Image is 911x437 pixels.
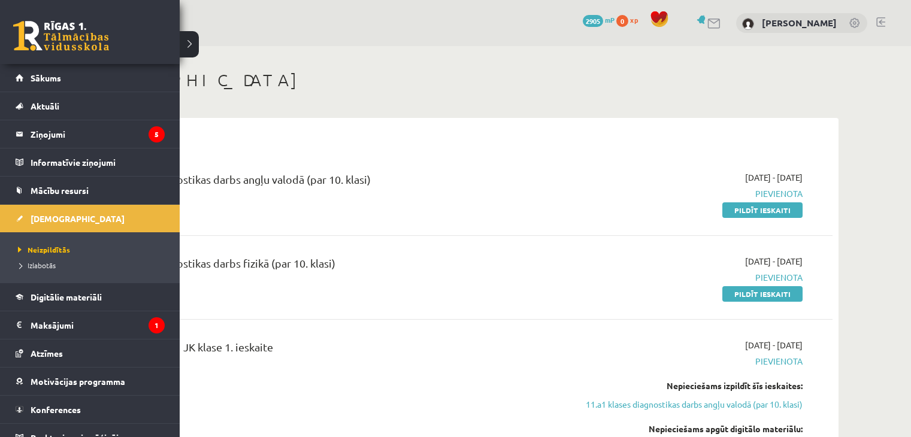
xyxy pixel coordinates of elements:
span: Pievienota [577,271,803,284]
span: [DATE] - [DATE] [745,255,803,268]
span: mP [605,15,615,25]
span: Sākums [31,72,61,83]
span: Neizpildītās [15,245,70,254]
span: xp [630,15,638,25]
a: Maksājumi1 [16,311,165,339]
a: 11.a1 klases diagnostikas darbs angļu valodā (par 10. klasi) [577,398,803,411]
i: 1 [149,317,165,333]
legend: Ziņojumi [31,120,165,148]
a: [DEMOGRAPHIC_DATA] [16,205,165,232]
a: Rīgas 1. Tālmācības vidusskola [13,21,109,51]
a: Digitālie materiāli [16,283,165,311]
a: Pildīt ieskaiti [722,202,803,218]
span: Izlabotās [15,260,56,270]
a: Pildīt ieskaiti [722,286,803,302]
i: 5 [149,126,165,142]
legend: Maksājumi [31,311,165,339]
div: Nepieciešams apgūt digitālo materiālu: [577,423,803,435]
span: 2905 [583,15,603,27]
span: Digitālie materiāli [31,292,102,302]
a: 2905 mP [583,15,615,25]
a: Ziņojumi5 [16,120,165,148]
a: Neizpildītās [15,244,168,255]
span: 0 [616,15,628,27]
h1: [DEMOGRAPHIC_DATA] [72,70,839,90]
span: [DATE] - [DATE] [745,171,803,184]
div: Nepieciešams izpildīt šīs ieskaites: [577,380,803,392]
a: Konferences [16,396,165,423]
a: Mācību resursi [16,177,165,204]
div: 11.a1 klases diagnostikas darbs angļu valodā (par 10. klasi) [90,171,559,193]
span: Pievienota [577,187,803,200]
a: Sākums [16,64,165,92]
a: Izlabotās [15,260,168,271]
div: Angļu valoda 11.a1 JK klase 1. ieskaite [90,339,559,361]
span: Mācību resursi [31,185,89,196]
span: Motivācijas programma [31,376,125,387]
a: [PERSON_NAME] [762,17,837,29]
span: Aktuāli [31,101,59,111]
span: Atzīmes [31,348,63,359]
a: Atzīmes [16,339,165,367]
span: Pievienota [577,355,803,368]
div: 11.a1 klases diagnostikas darbs fizikā (par 10. klasi) [90,255,559,277]
img: Anete Krastiņa [742,18,754,30]
a: Informatīvie ziņojumi [16,148,165,176]
span: Konferences [31,404,81,415]
span: [DEMOGRAPHIC_DATA] [31,213,125,224]
a: Aktuāli [16,92,165,120]
a: Motivācijas programma [16,368,165,395]
a: 0 xp [616,15,644,25]
legend: Informatīvie ziņojumi [31,148,165,176]
span: [DATE] - [DATE] [745,339,803,351]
